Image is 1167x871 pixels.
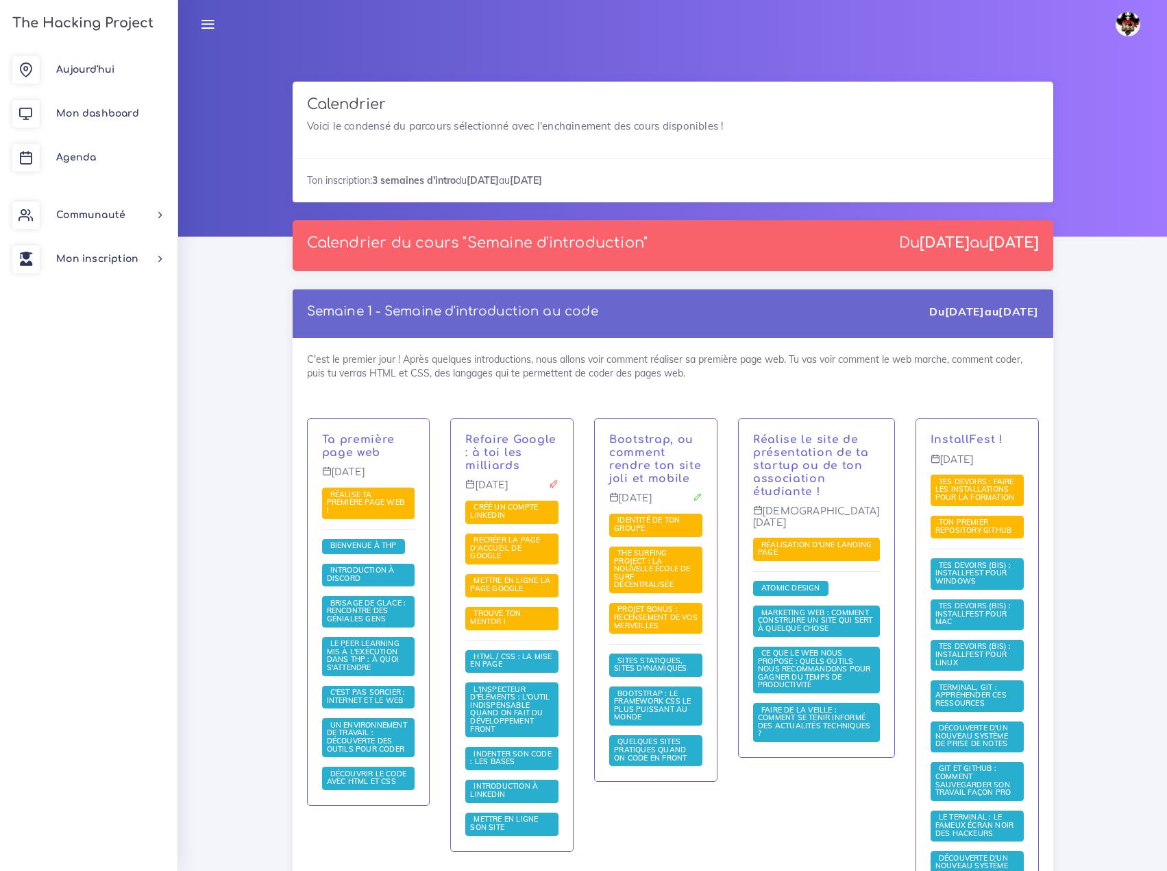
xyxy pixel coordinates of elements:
span: Ton premier repository GitHub [935,517,1016,535]
span: Pourquoi et comment indenter son code ? Nous allons te montrer les astuces pour avoir du code lis... [465,747,558,770]
span: Tes devoirs (bis) : Installfest pour Linux [935,641,1011,667]
span: Quelques sites pratiques quand on code en front [614,737,690,762]
a: Faire de la veille : comment se tenir informé des actualités techniques ? [758,705,870,739]
a: Ta première page web [322,433,395,459]
strong: 3 semaines d'intro [372,174,456,187]
p: [DEMOGRAPHIC_DATA][DATE] [753,505,880,539]
p: Après avoir vu comment faire ses première pages, nous allons te montrer Bootstrap, un puissant fr... [609,433,702,485]
p: Voici le condensé du parcours sélectionné avec l'enchainement des cours disponibles ! [307,118,1039,134]
img: avatar [1116,12,1140,36]
a: Quelques sites pratiques quand on code en front [614,737,690,763]
a: Indenter son code : les bases [470,750,552,767]
strong: [DATE] [920,235,970,251]
span: Nous allons te donner des devoirs pour le weekend : faire en sorte que ton ordinateur soit prêt p... [931,475,1024,505]
span: Agenda [56,152,96,163]
span: Ce que le web nous propose : quels outils nous recommandons pour gagner du temps de productivité [758,648,871,689]
h3: The Hacking Project [8,16,153,31]
span: Maintenant que tu sais faire des pages basiques, nous allons te montrer comment faire de la mise ... [465,650,558,673]
span: Un environnement de travail : découverte des outils pour coder [327,720,408,754]
span: Trouve ton mentor ! [470,608,521,626]
a: Un environnement de travail : découverte des outils pour coder [327,721,408,754]
a: Marketing web : comment construire un site qui sert à quelque chose [758,608,873,634]
h3: Calendrier [307,96,1039,113]
a: Ton premier repository GitHub [935,518,1016,536]
span: Tes devoirs : faire les installations pour la formation [935,477,1018,502]
a: Tes devoirs (bis) : Installfest pour Linux [935,642,1011,667]
span: Pour avoir des sites jolis, ce n'est pas que du bon sens et du feeling. Il suffit d'utiliser quel... [609,735,702,766]
span: Utilise tout ce que tu as vu jusqu'à présent pour faire profiter à la terre entière de ton super ... [465,574,558,597]
span: Bienvenue à THP [327,540,400,550]
span: Nous allons voir ensemble comment internet marche, et comment fonctionne une page web quand tu cl... [322,686,415,709]
span: Pour ce projet, nous allons te proposer d'utiliser ton nouveau terminal afin de faire marcher Git... [931,516,1024,539]
div: Ton inscription: du au [293,158,1053,202]
p: [DATE] [931,454,1024,476]
span: Brisage de glace : rencontre des géniales gens [327,598,406,623]
a: Refaire Google : à toi les milliards [465,433,556,472]
span: Nous verrons comment survivre avec notre pédagogie révolutionnaire [322,637,415,676]
span: Maintenant que tu sais coder, nous allons te montrer quelques site sympathiques pour se tenir au ... [753,703,880,742]
span: Découverte d'un nouveau système de prise de notes [935,723,1011,748]
a: Mettre en ligne son site [470,815,538,833]
span: Nous allons te demander de trouver la personne qui va t'aider à faire la formation dans les meill... [465,607,558,630]
p: C'est le premier jour ! Après quelques introductions, nous allons voir comment réaliser sa premiè... [322,433,415,460]
span: Tu vas voir comment faire marcher Bootstrap, le framework CSS le plus populaire au monde qui te p... [609,687,702,726]
span: Mettre en ligne la page Google [470,575,550,593]
span: HTML / CSS : la mise en page [470,652,552,669]
span: Dans ce projet, tu vas mettre en place un compte LinkedIn et le préparer pour ta future vie. [465,501,558,524]
strong: [DATE] [945,305,985,318]
p: Calendrier du cours "Semaine d'introduction" [307,235,648,252]
a: Terminal, Git : appréhender ces ressources [935,683,1007,708]
a: Réalisation d'une landing page [758,540,872,558]
span: Tu le vois dans tous les films : l'écran noir du terminal. Nous allons voir ce que c'est et comme... [931,811,1024,842]
p: [DATE] [465,479,558,501]
span: HTML et CSS permettent de réaliser une page web. Nous allons te montrer les bases qui te permettr... [322,767,415,790]
a: Le terminal : le fameux écran noir des hackeurs [935,813,1014,838]
span: THP est avant tout un aventure humaine avec des rencontres. Avant de commencer nous allons te dem... [322,596,415,627]
span: L'intitulé du projet est simple, mais le projet sera plus dur qu'il n'y parait. [465,534,558,564]
span: Git est un outil de sauvegarde de dossier indispensable dans l'univers du dev. GitHub permet de m... [931,762,1024,801]
span: Tu en as peut être déjà entendu parler : l'inspecteur d'éléments permet d'analyser chaque recoin ... [465,682,558,737]
span: Recréer la page d'accueil de Google [470,535,540,560]
a: Tes devoirs : faire les installations pour la formation [935,477,1018,503]
span: Le terminal : le fameux écran noir des hackeurs [935,812,1014,837]
span: Mon inscription [56,254,138,264]
a: Sites statiques, sites dynamiques [614,656,690,674]
span: Ce projet vise à souder la communauté en faisant profiter au plus grand nombre de vos projets. [609,603,702,634]
a: Le Peer learning mis à l'exécution dans THP : à quoi s'attendre [327,639,400,673]
strong: [DATE] [998,305,1038,318]
span: L'inspecteur d'éléments : l'outil indispensable quand on fait du développement front [470,684,550,734]
a: InstallFest ! [931,433,1003,446]
span: Tu vas devoir refaire la page d'accueil de The Surfing Project, une école de code décentralisée. ... [609,547,702,594]
span: C'est pas sorcier : internet et le web [327,687,407,705]
a: Semaine 1 - Semaine d'introduction au code [307,305,598,318]
a: C'est pas sorcier : internet et le web [327,688,407,706]
a: Ce que le web nous propose : quels outils nous recommandons pour gagner du temps de productivité [758,649,871,690]
p: Et voilà ! Nous te donnerons les astuces marketing pour bien savoir vendre un concept ou une idée... [753,433,880,498]
a: Atomic Design [758,583,824,593]
span: Nous allons te montrer comment mettre en place WSL 2 sur ton ordinateur Windows 10. Ne le fait pa... [931,558,1024,589]
a: Tes devoirs (bis) : Installfest pour Windows [935,561,1011,586]
a: Réalise le site de présentation de ta startup ou de ton association étudiante ! [753,433,869,497]
a: Découvrir le code avec HTML et CSS [327,769,407,787]
p: Journée InstallFest - Git & Github [931,433,1024,446]
span: Salut à toi et bienvenue à The Hacking Project. Que tu sois avec nous pour 3 semaines, 12 semaine... [322,539,405,554]
a: PROJET BONUS : recensement de vos merveilles [614,605,698,630]
a: HTML / CSS : la mise en page [470,652,552,670]
a: Bootstrap, ou comment rendre ton site joli et mobile [609,433,702,484]
span: Mon dashboard [56,108,139,119]
i: Projet à rendre ce jour-là [549,479,558,489]
a: Créé un compte LinkedIn [470,503,538,521]
span: Il est temps de faire toutes les installations nécéssaire au bon déroulement de ta formation chez... [931,640,1024,671]
p: C'est l'heure de ton premier véritable projet ! Tu vas recréer la très célèbre page d'accueil de ... [465,433,558,472]
span: Réalisation d'une landing page [758,540,872,558]
span: Maintenant que tu sais faire des belles pages, ce serait dommage de ne pas en faire profiter la t... [465,813,558,836]
span: Dans ce projet, nous te demanderons de coder ta première page web. Ce sera l'occasion d'appliquer... [322,488,415,518]
div: Du au [929,304,1038,320]
span: Il est temps de faire toutes les installations nécéssaire au bon déroulement de ta formation chez... [931,599,1024,630]
p: [DATE] [609,492,702,514]
a: Réalise ta première page web ! [327,490,405,515]
span: Le projet de toute une semaine ! Tu vas réaliser la page de présentation d'une organisation de to... [753,538,880,561]
span: Le Peer learning mis à l'exécution dans THP : à quoi s'attendre [327,639,400,672]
